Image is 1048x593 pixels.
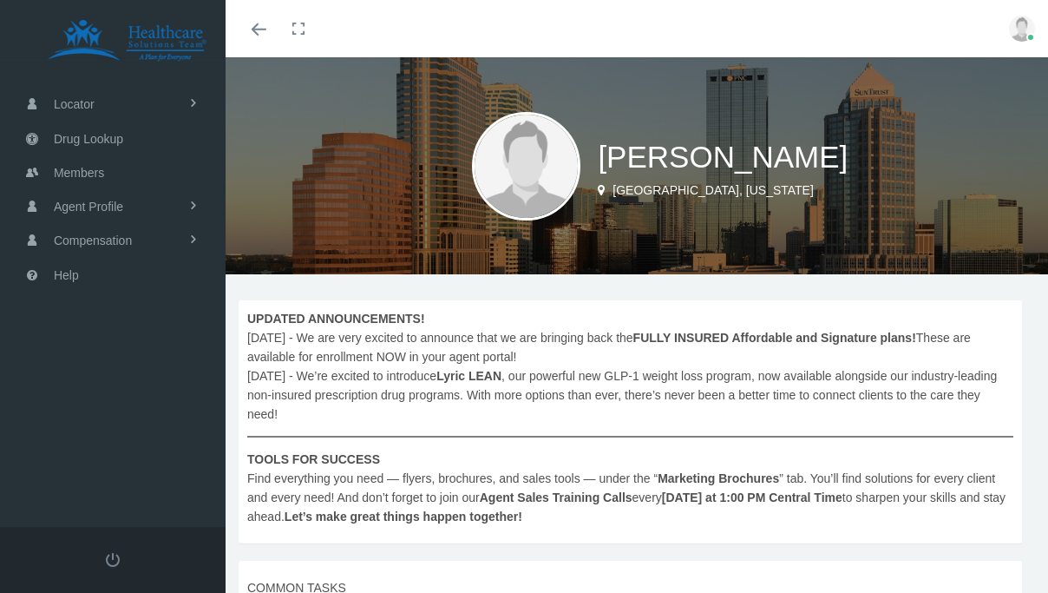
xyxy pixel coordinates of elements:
span: Members [54,156,104,189]
img: user-placeholder.jpg [472,112,580,221]
span: [PERSON_NAME] [598,140,848,174]
b: FULLY INSURED Affordable and Signature plans! [633,331,916,345]
span: [DATE] - We are very excited to announce that we are bringing back the These are available for en... [247,309,1013,526]
b: Marketing Brochures [658,471,779,485]
span: Agent Profile [54,190,123,223]
img: HEALTHCARE SOLUTIONS TEAM, LLC [23,19,231,63]
b: TOOLS FOR SUCCESS [247,452,380,466]
b: Lyric LEAN [436,369,501,383]
span: Drug Lookup [54,122,123,155]
span: Help [54,259,79,292]
b: [DATE] at 1:00 PM Central Time [662,491,842,504]
span: [GEOGRAPHIC_DATA], [US_STATE] [612,183,814,197]
span: Compensation [54,224,132,257]
b: Agent Sales Training Calls [480,491,632,504]
b: Let’s make great things happen together! [285,510,522,524]
span: Locator [54,88,95,121]
img: user-placeholder.jpg [1009,16,1035,42]
b: UPDATED ANNOUNCEMENTS! [247,312,425,326]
